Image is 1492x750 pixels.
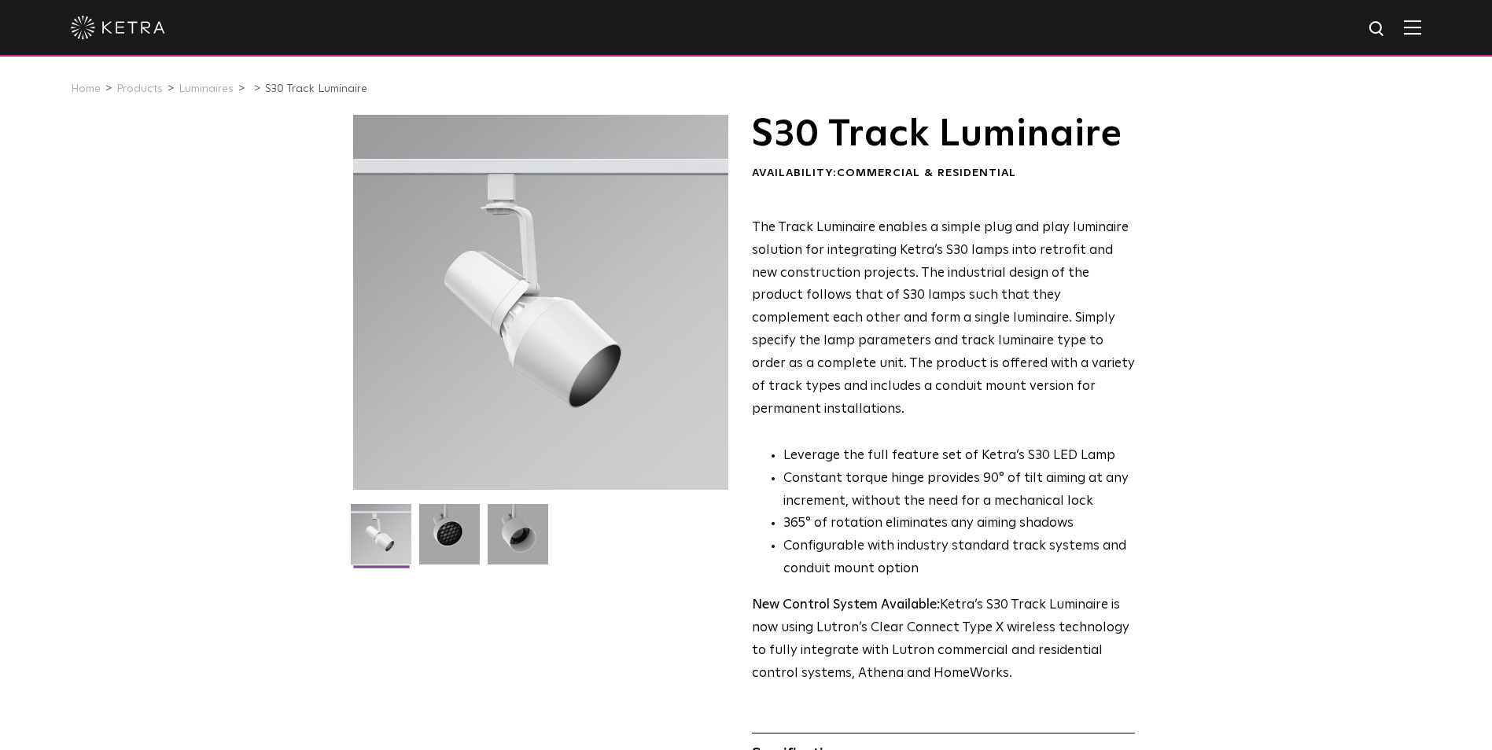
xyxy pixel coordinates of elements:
li: Constant torque hinge provides 90° of tilt aiming at any increment, without the need for a mechan... [783,468,1135,513]
li: 365° of rotation eliminates any aiming shadows [783,513,1135,535]
a: Products [116,83,163,94]
span: Commercial & Residential [837,167,1016,178]
span: The Track Luminaire enables a simple plug and play luminaire solution for integrating Ketra’s S30... [752,221,1135,416]
strong: New Control System Available: [752,598,940,612]
h1: S30 Track Luminaire [752,115,1135,154]
a: S30 Track Luminaire [265,83,367,94]
img: ketra-logo-2019-white [71,16,165,39]
img: Hamburger%20Nav.svg [1404,20,1421,35]
img: S30-Track-Luminaire-2021-Web-Square [351,504,411,576]
img: 3b1b0dc7630e9da69e6b [419,504,480,576]
a: Luminaires [179,83,234,94]
img: search icon [1368,20,1387,39]
div: Availability: [752,166,1135,182]
img: 9e3d97bd0cf938513d6e [488,504,548,576]
li: Configurable with industry standard track systems and conduit mount option [783,535,1135,581]
li: Leverage the full feature set of Ketra’s S30 LED Lamp [783,445,1135,468]
a: Home [71,83,101,94]
p: Ketra’s S30 Track Luminaire is now using Lutron’s Clear Connect Type X wireless technology to ful... [752,594,1135,686]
